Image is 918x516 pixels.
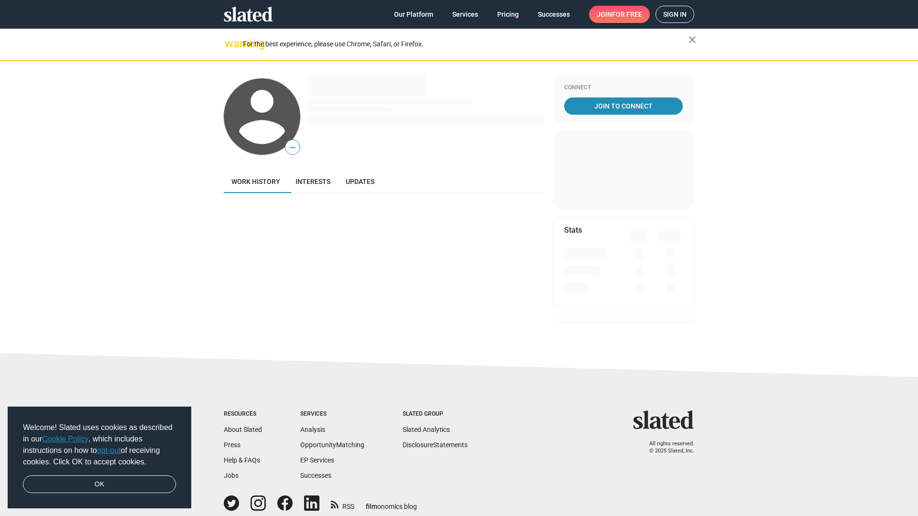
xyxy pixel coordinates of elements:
[224,170,288,193] a: Work history
[285,141,300,154] span: —
[331,496,354,511] a: RSS
[300,456,334,464] a: EP Services
[403,410,468,418] div: Slated Group
[42,435,88,443] a: Cookie Policy
[687,34,698,45] mat-icon: close
[403,426,450,433] a: Slated Analytics
[564,84,683,92] div: Connect
[97,446,121,454] a: opt-out
[231,178,280,185] span: Work history
[224,441,240,449] a: Press
[23,422,176,468] span: Welcome! Slated uses cookies as described in our , which includes instructions on how to of recei...
[295,178,330,185] span: Interests
[394,6,433,23] span: Our Platform
[656,6,694,23] a: Sign in
[566,97,681,115] span: Join To Connect
[8,407,191,509] div: cookieconsent
[224,410,262,418] div: Resources
[224,426,262,433] a: About Slated
[530,6,578,23] a: Successes
[300,410,364,418] div: Services
[243,38,688,51] div: For the best experience, please use Chrome, Safari, or Firefox.
[490,6,526,23] a: Pricing
[445,6,486,23] a: Services
[386,6,441,23] a: Our Platform
[224,456,260,464] a: Help & FAQs
[639,441,694,454] p: All rights reserved. © 2025 Slated, Inc.
[23,475,176,494] a: dismiss cookie message
[346,178,374,185] span: Updates
[366,503,377,510] span: film
[538,6,570,23] span: Successes
[300,472,331,479] a: Successes
[564,225,582,235] mat-card-title: Stats
[338,170,382,193] a: Updates
[663,6,687,22] span: Sign in
[452,6,478,23] span: Services
[224,472,239,479] a: Jobs
[300,426,325,433] a: Analysis
[300,441,364,449] a: OpportunityMatching
[589,6,650,23] a: Joinfor free
[366,494,417,511] a: filmonomics blog
[497,6,519,23] span: Pricing
[612,6,642,23] span: for free
[403,441,468,449] a: DisclosureStatements
[564,97,683,115] a: Join To Connect
[225,38,236,49] mat-icon: warning
[288,170,338,193] a: Interests
[597,6,642,23] span: Join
